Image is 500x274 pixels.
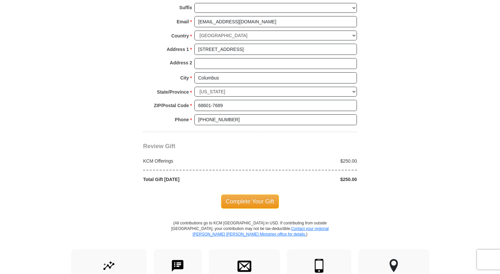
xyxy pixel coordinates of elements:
[140,158,250,164] div: KCM Offerings
[250,158,361,164] div: $250.00
[179,3,192,12] strong: Suffix
[171,259,185,273] img: text-to-give.svg
[192,226,329,237] a: Contact your regional [PERSON_NAME] [PERSON_NAME] Ministries office for details.
[171,220,329,249] p: (All contributions go to KCM [GEOGRAPHIC_DATA] in USD. If contributing from outside [GEOGRAPHIC_D...
[180,73,189,82] strong: City
[250,176,361,183] div: $250.00
[170,58,192,67] strong: Address 2
[312,259,326,273] img: mobile.svg
[143,143,175,149] span: Review Gift
[171,31,189,40] strong: Country
[154,101,189,110] strong: ZIP/Postal Code
[167,45,189,54] strong: Address 1
[238,259,251,273] img: envelope.svg
[140,176,250,183] div: Total Gift [DATE]
[177,17,189,26] strong: Email
[157,87,189,97] strong: State/Province
[389,259,398,273] img: other-region
[221,194,279,208] span: Complete Your Gift
[102,259,116,273] img: give-by-stock.svg
[175,115,189,124] strong: Phone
